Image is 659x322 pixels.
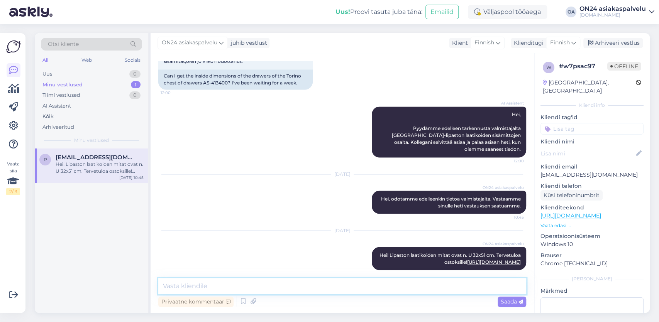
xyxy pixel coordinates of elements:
span: pipsalai1@gmail.com [56,154,136,161]
p: Vaata edasi ... [540,222,644,229]
span: ON24 asiakaspalvelu [483,184,524,190]
div: Arhiveeri vestlus [583,38,643,48]
div: Hei! Lipaston laatikoiden mitat ovat n. U 32x51 cm. Tervetuloa ostoksille! [URL][DOMAIN_NAME] [56,161,144,175]
span: 12:00 [161,90,190,96]
div: All [41,55,50,65]
span: Offline [607,62,641,71]
div: ON24 asiakaspalvelu [579,6,646,12]
div: [DATE] [158,170,526,177]
div: Kõik [42,113,54,120]
span: w [546,64,551,70]
div: Klient [449,39,468,47]
span: ON24 asiakaspalvelu [162,39,217,47]
div: [DATE] 10:45 [119,175,144,180]
p: Brauser [540,251,644,260]
p: Märkmed [540,287,644,295]
span: ON24 asiakaspalvelu [483,241,524,246]
p: Operatsioonisüsteem [540,232,644,240]
div: Web [80,55,93,65]
span: 12:00 [495,158,524,164]
span: 10:45 [495,214,524,220]
a: ON24 asiakaspalvelu[DOMAIN_NAME] [579,6,654,18]
div: [PERSON_NAME] [540,275,644,282]
div: 2 / 3 [6,188,20,195]
div: Proovi tasuta juba täna: [335,7,422,17]
div: Küsi telefoninumbrit [540,190,603,201]
span: p [44,157,47,162]
div: # w7psac97 [559,62,607,71]
a: [URL][DOMAIN_NAME] [540,212,601,219]
div: Vaata siia [6,160,20,195]
p: Kliendi telefon [540,182,644,190]
p: Kliendi email [540,163,644,171]
p: Kliendi nimi [540,138,644,146]
div: juhib vestlust [228,39,267,47]
div: Klienditugi [511,39,544,47]
input: Lisa tag [540,123,644,135]
p: [EMAIL_ADDRESS][DOMAIN_NAME] [540,171,644,179]
p: Kliendi tag'id [540,113,644,121]
span: Hei! Lipaston laatikoiden mitat ovat n. U 32x51 cm. Tervetuloa ostoksille! [379,252,522,265]
p: Chrome [TECHNICAL_ID] [540,260,644,268]
div: AI Assistent [42,102,71,110]
div: Minu vestlused [42,81,83,89]
span: Saada [501,298,523,305]
input: Lisa nimi [541,149,635,158]
div: 0 [129,70,141,78]
div: Väljaspool tööaega [468,5,547,19]
b: Uus! [335,8,350,15]
div: Tiimi vestlused [42,91,80,99]
button: Emailid [425,5,459,19]
div: Uus [42,70,52,78]
span: Hei, odotamme edelleenkin tietoa valmistajalta. Vastaamme sinulle heti vastauksen saatuamme. [381,196,522,208]
div: [DOMAIN_NAME] [579,12,646,18]
span: Otsi kliente [48,40,79,48]
span: Finnish [550,39,570,47]
span: Finnish [474,39,494,47]
img: Askly Logo [6,39,21,54]
div: [GEOGRAPHIC_DATA], [GEOGRAPHIC_DATA] [543,79,636,95]
span: 8:29 [495,270,524,276]
div: Socials [123,55,142,65]
span: AI Assistent [495,100,524,106]
p: Windows 10 [540,240,644,248]
div: [DATE] [158,227,526,234]
div: Privaatne kommentaar [158,297,234,307]
div: 1 [131,81,141,89]
div: OA [566,7,576,17]
p: Klienditeekond [540,204,644,212]
div: 0 [129,91,141,99]
div: Kliendi info [540,102,644,109]
div: Arhiveeritud [42,123,74,131]
span: Minu vestlused [74,137,109,144]
div: Can I get the inside dimensions of the drawers of the Torino chest of drawers AS-413400? I've bee... [158,69,313,89]
a: [URL][DOMAIN_NAME] [467,259,521,265]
